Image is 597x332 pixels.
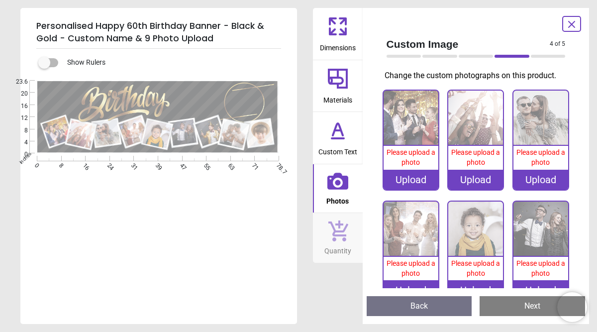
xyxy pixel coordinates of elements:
button: Custom Text [313,112,363,164]
span: 0 [32,162,39,168]
p: Change the custom photographs on this product. [385,70,574,81]
span: Please upload a photo [387,148,435,166]
span: 8 [57,162,63,168]
span: 0 [9,150,28,159]
span: 31 [129,162,136,168]
span: 63 [226,162,232,168]
div: Upload [513,170,568,190]
span: Dimensions [320,38,356,53]
span: Please upload a photo [387,259,435,277]
span: 78.7 [274,162,281,168]
button: Next [480,296,585,316]
span: 47 [178,162,184,168]
div: Upload [448,280,503,300]
span: 4 of 5 [550,40,565,48]
iframe: Brevo live chat [557,292,587,322]
span: Custom Text [318,142,357,157]
span: 71 [250,162,256,168]
button: Photos [313,164,363,213]
span: 55 [201,162,208,168]
span: Custom Image [387,37,550,51]
span: 16 [81,162,87,168]
div: Upload [384,280,438,300]
div: Show Rulers [44,57,297,69]
span: 39 [153,162,160,168]
span: Please upload a photo [516,259,565,277]
div: Upload [384,170,438,190]
button: Back [367,296,472,316]
span: 4 [9,138,28,147]
span: Please upload a photo [516,148,565,166]
span: 16 [9,102,28,111]
span: 23.6 [9,78,28,86]
button: Quantity [313,213,363,263]
span: 20 [9,90,28,98]
div: Upload [513,280,568,300]
span: Please upload a photo [451,259,500,277]
button: Materials [313,60,363,112]
span: Quantity [324,241,351,256]
h5: Personalised Happy 60th Birthday Banner - Black & Gold - Custom Name & 9 Photo Upload [36,16,281,49]
span: 24 [105,162,111,168]
span: Materials [323,91,352,106]
span: Please upload a photo [451,148,500,166]
span: 8 [9,126,28,135]
span: 12 [9,114,28,122]
div: Upload [448,170,503,190]
span: Photos [326,192,349,207]
button: Dimensions [313,8,363,60]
